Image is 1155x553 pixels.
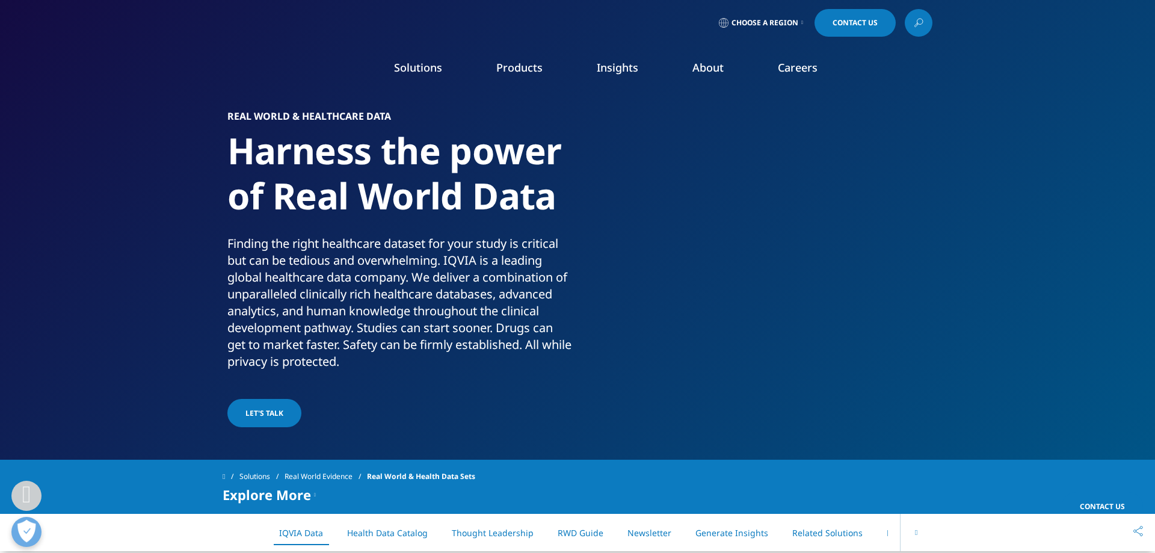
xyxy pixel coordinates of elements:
a: RWD Guide [558,527,603,539]
a: Careers [778,60,818,75]
button: Open Preferences [11,517,42,547]
h6: Real World & Healthcare Data [227,111,573,128]
a: Thought Leadership [452,527,534,539]
a: Insights [597,60,638,75]
a: About [692,60,724,75]
a: IQVIA Data [279,527,323,539]
img: 2054_young-woman-touching-big-digital-monitor.jpg [606,111,928,352]
a: Generate Insights [695,527,768,539]
a: Contact Us [815,9,896,37]
span: Contact Us [1080,501,1125,511]
span: Choose a Region [731,18,798,28]
a: Real World Evidence [285,466,367,487]
a: Health Data Catalog [347,527,428,539]
h1: Harness the power of Real World Data [227,128,573,235]
span: Real World & Health Data Sets [367,466,475,487]
nav: Primary [324,42,932,99]
a: Products [496,60,543,75]
a: Explore More [887,527,940,539]
a: Let's Talk [227,399,301,427]
span: Contact Us [833,19,878,26]
span: Explore More [223,487,311,502]
a: Related Solutions [792,527,863,539]
a: Solutions [239,466,285,487]
p: Finding the right healthcare dataset for your study is critical but can be tedious and overwhelmi... [227,235,573,377]
a: Contact Us [1062,492,1143,521]
span: Let's Talk [245,408,283,418]
a: Newsletter [627,527,671,539]
a: Solutions [394,60,442,75]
